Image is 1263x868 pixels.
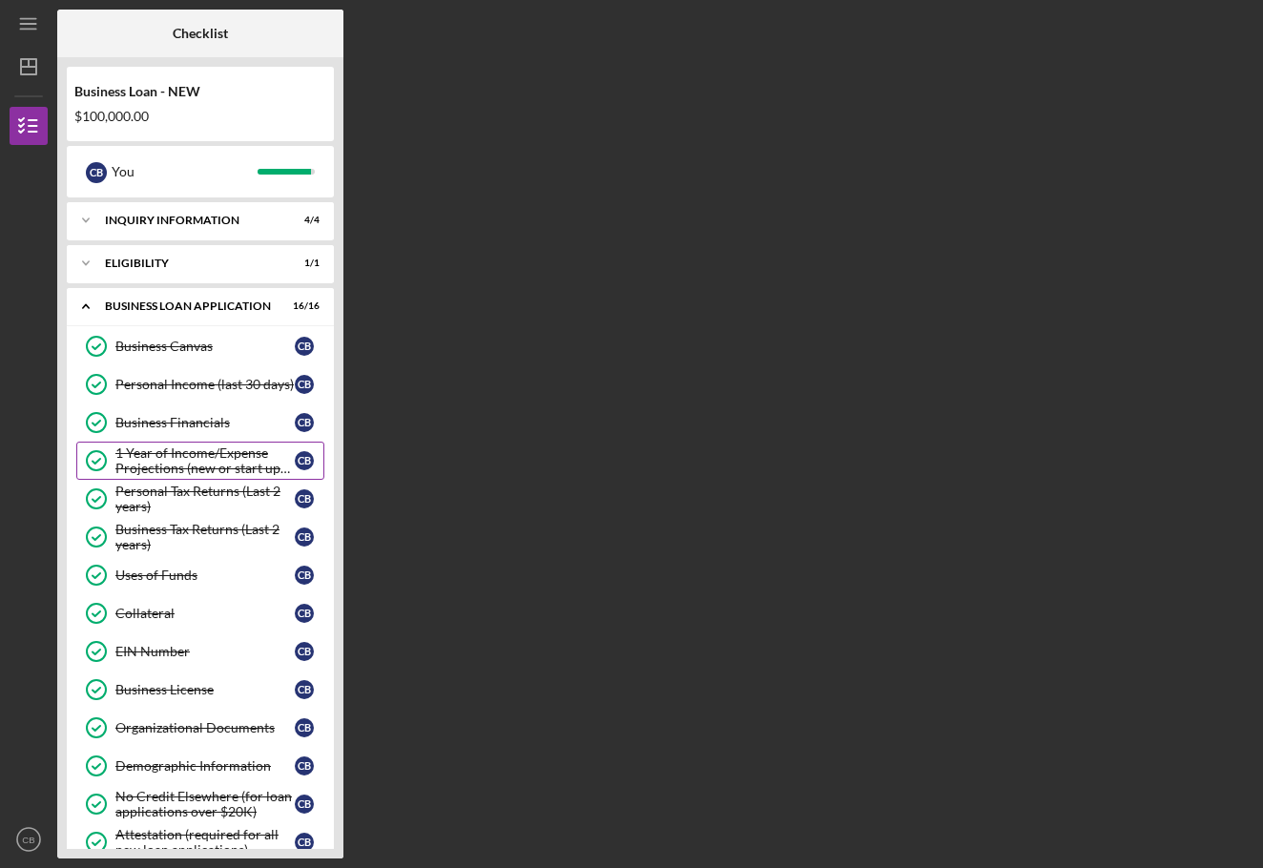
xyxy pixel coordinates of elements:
[285,258,320,269] div: 1 / 1
[76,671,324,709] a: Business LicenseCB
[74,84,326,99] div: Business Loan - NEW
[115,720,295,735] div: Organizational Documents
[76,403,324,442] a: Business FinancialsCB
[105,258,272,269] div: ELIGIBILITY
[22,835,34,845] text: CB
[86,162,107,183] div: C B
[295,604,314,623] div: C B
[115,682,295,697] div: Business License
[295,527,314,547] div: C B
[76,327,324,365] a: Business CanvasCB
[295,489,314,508] div: C B
[115,789,295,819] div: No Credit Elsewhere (for loan applications over $20K)
[295,413,314,432] div: C B
[295,642,314,661] div: C B
[285,215,320,226] div: 4 / 4
[295,833,314,852] div: C B
[295,375,314,394] div: C B
[115,644,295,659] div: EIN Number
[10,820,48,858] button: CB
[76,823,324,861] a: Attestation (required for all new loan applications)CB
[105,300,272,312] div: BUSINESS LOAN APPLICATION
[115,484,295,514] div: Personal Tax Returns (Last 2 years)
[76,556,324,594] a: Uses of FundsCB
[295,566,314,585] div: C B
[112,155,258,188] div: You
[115,758,295,774] div: Demographic Information
[76,442,324,480] a: 1 Year of Income/Expense Projections (new or start up businesses over $50k)CB
[295,795,314,814] div: C B
[76,785,324,823] a: No Credit Elsewhere (for loan applications over $20K)CB
[76,594,324,632] a: CollateralCB
[76,709,324,747] a: Organizational DocumentsCB
[115,339,295,354] div: Business Canvas
[105,215,272,226] div: INQUIRY INFORMATION
[115,606,295,621] div: Collateral
[76,480,324,518] a: Personal Tax Returns (Last 2 years)CB
[76,747,324,785] a: Demographic InformationCB
[74,109,326,124] div: $100,000.00
[115,415,295,430] div: Business Financials
[76,365,324,403] a: Personal Income (last 30 days)CB
[285,300,320,312] div: 16 / 16
[76,518,324,556] a: Business Tax Returns (Last 2 years)CB
[115,377,295,392] div: Personal Income (last 30 days)
[115,522,295,552] div: Business Tax Returns (Last 2 years)
[115,568,295,583] div: Uses of Funds
[173,26,228,41] b: Checklist
[295,451,314,470] div: C B
[295,756,314,775] div: C B
[295,337,314,356] div: C B
[295,680,314,699] div: C B
[115,445,295,476] div: 1 Year of Income/Expense Projections (new or start up businesses over $50k)
[115,827,295,858] div: Attestation (required for all new loan applications)
[295,718,314,737] div: C B
[76,632,324,671] a: EIN NumberCB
